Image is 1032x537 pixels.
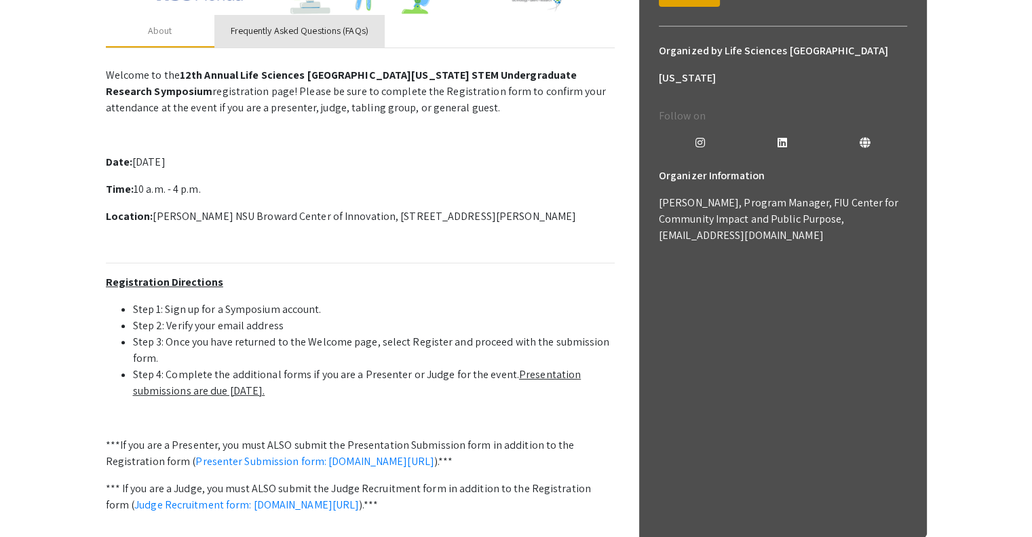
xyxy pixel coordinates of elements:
li: Step 1: Sign up for a Symposium account. [133,301,615,318]
u: Presentation submissions are due [DATE]. [133,367,581,398]
li: Step 2: Verify your email address [133,318,615,334]
li: Step 4: Complete the additional forms if you are a Presenter or Judge for the event. [133,367,615,399]
strong: Time: [106,182,134,196]
iframe: Chat [10,476,58,527]
p: [PERSON_NAME] NSU Broward Center of Innovation, [STREET_ADDRESS][PERSON_NAME] [106,208,615,225]
a: Judge Recruitment form: [DOMAIN_NAME][URL] [134,498,359,512]
a: Presenter Submission form: [DOMAIN_NAME][URL] [195,454,434,468]
p: Follow on [659,108,907,124]
div: Frequently Asked Questions (FAQs) [231,24,368,38]
div: About [148,24,172,38]
strong: 12th Annual Life Sciences [GEOGRAPHIC_DATA][US_STATE] STEM Undergraduate Research Symposium [106,68,577,98]
strong: Date: [106,155,133,169]
li: Step 3: Once you have returned to the Welcome page, select Register and proceed with the submissi... [133,334,615,367]
p: 10 a.m. - 4 p.m. [106,181,615,198]
p: *** If you are a Judge, you must ALSO submit the Judge Recruitment form in addition to the Regist... [106,481,615,513]
u: Registration Directions [106,275,223,289]
h6: Organized by Life Sciences [GEOGRAPHIC_DATA][US_STATE] [659,37,907,92]
p: ***If you are a Presenter, you must ALSO submit the Presentation Submission form in addition to t... [106,437,615,470]
strong: Location: [106,209,153,223]
p: [DATE] [106,154,615,170]
p: [PERSON_NAME], Program Manager, FIU Center for Community Impact and Public Purpose, [EMAIL_ADDRES... [659,195,907,244]
h6: Organizer Information [659,162,907,189]
p: Welcome to the registration page! Please be sure to complete the Registration form to confirm you... [106,67,615,116]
